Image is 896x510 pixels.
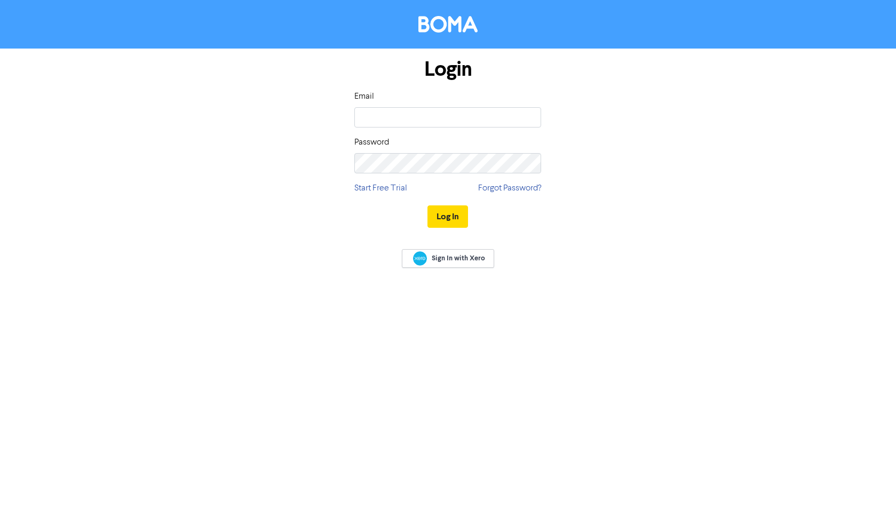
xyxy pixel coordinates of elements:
a: Start Free Trial [354,182,407,195]
a: Sign In with Xero [402,249,494,268]
span: Sign In with Xero [432,253,485,263]
label: Email [354,90,374,103]
img: Xero logo [413,251,427,266]
h1: Login [354,57,541,82]
button: Log In [427,205,468,228]
img: BOMA Logo [418,16,478,33]
a: Forgot Password? [478,182,541,195]
label: Password [354,136,389,149]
